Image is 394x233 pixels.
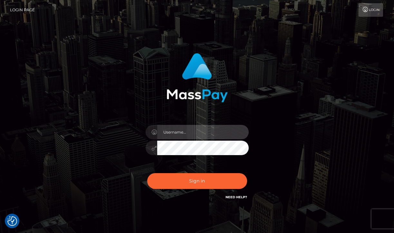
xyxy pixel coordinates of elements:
[7,216,17,226] img: Revisit consent button
[226,195,247,199] a: Need Help?
[359,3,383,17] a: Login
[10,3,35,17] a: Login Page
[147,173,247,189] button: Sign in
[7,216,17,226] button: Consent Preferences
[167,53,228,102] img: MassPay Login
[157,125,249,139] input: Username...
